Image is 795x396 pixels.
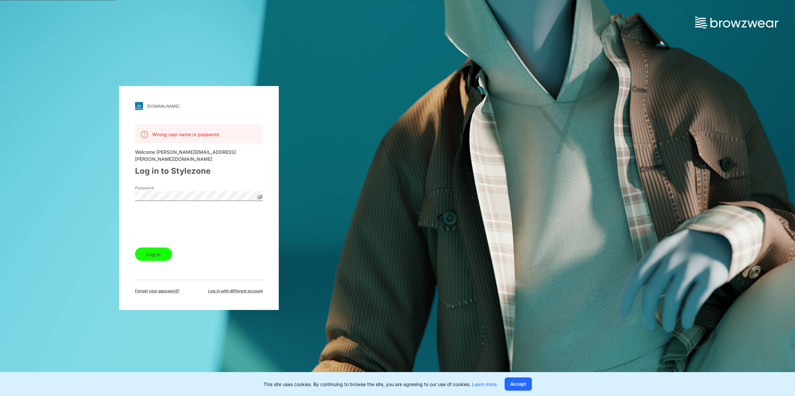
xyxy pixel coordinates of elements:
[472,381,497,387] a: Learn more
[135,211,236,237] iframe: reCAPTCHA
[135,102,143,110] img: svg+xml;base64,PHN2ZyB3aWR0aD0iMjgiIGhlaWdodD0iMjgiIHZpZXdCb3g9IjAgMCAyOCAyOCIgZmlsbD0ibm9uZSIgeG...
[135,288,180,294] span: Forget your password?
[135,148,263,162] div: Welcome [PERSON_NAME][EMAIL_ADDRESS][PERSON_NAME][DOMAIN_NAME]
[135,102,263,110] a: [DOMAIN_NAME]
[208,288,263,294] span: Log in with different account
[263,381,497,388] p: This site uses cookies. By continuing to browse the site, you are agreeing to our use of cookies.
[147,104,179,109] div: [DOMAIN_NAME]
[135,165,263,177] div: Log in to Stylezone
[140,131,148,139] img: svg+xml;base64,PHN2ZyB3aWR0aD0iMjQiIGhlaWdodD0iMjQiIHZpZXdCb3g9IjAgMCAyNCAyNCIgZmlsbD0ibm9uZSIgeG...
[152,131,219,138] p: Wrong user name or password
[505,377,532,391] button: Accept
[695,17,778,29] img: browzwear-logo.73288ffb.svg
[135,185,182,191] label: Password
[135,248,172,261] button: Log in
